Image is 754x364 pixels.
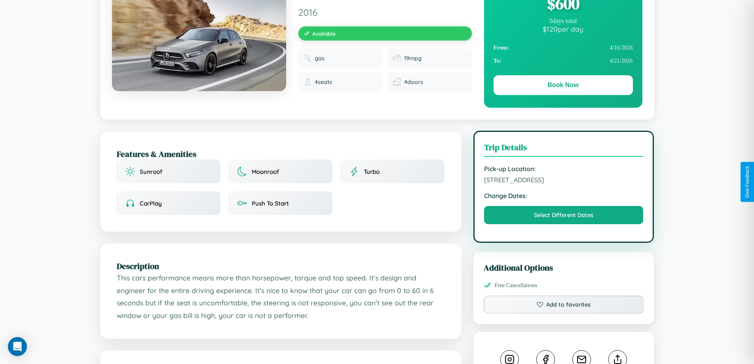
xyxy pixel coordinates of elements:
[484,206,644,224] button: Select Different Dates
[484,176,644,184] span: [STREET_ADDRESS]
[495,282,537,289] span: Free Cancellations
[494,54,633,67] div: 4 / 21 / 2026
[484,262,644,273] h3: Additional Options
[484,141,644,157] h3: Trip Details
[140,200,162,207] span: CarPlay
[393,54,401,62] img: Fuel efficiency
[494,44,509,51] strong: From:
[484,295,644,314] button: Add to favorites
[298,6,472,18] span: 2016
[315,78,332,86] span: 4 seats
[364,168,380,175] span: Turbo
[494,57,501,64] strong: To:
[745,166,750,198] div: Give Feedback
[8,337,27,356] div: Open Intercom Messenger
[494,75,633,95] button: Book Now
[404,78,423,86] span: 4 doors
[117,260,445,272] h2: Description
[140,168,162,175] span: Sunroof
[494,41,633,54] div: 4 / 16 / 2026
[393,78,401,86] img: Doors
[494,17,633,25] div: 5 days total
[315,55,325,62] span: gas
[117,148,445,160] h2: Features & Amenities
[304,54,311,62] img: Fuel type
[252,168,279,175] span: Moonroof
[252,200,289,207] span: Push To Start
[304,78,311,86] img: Seats
[117,272,445,322] p: This cars performance means more than horsepower, torque and top speed. It’s design and engineer ...
[484,165,644,173] strong: Pick-up Location:
[494,25,633,33] div: $ 120 per day
[484,192,644,200] strong: Change Dates:
[404,55,422,62] span: 19 mpg
[312,30,336,37] span: Available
